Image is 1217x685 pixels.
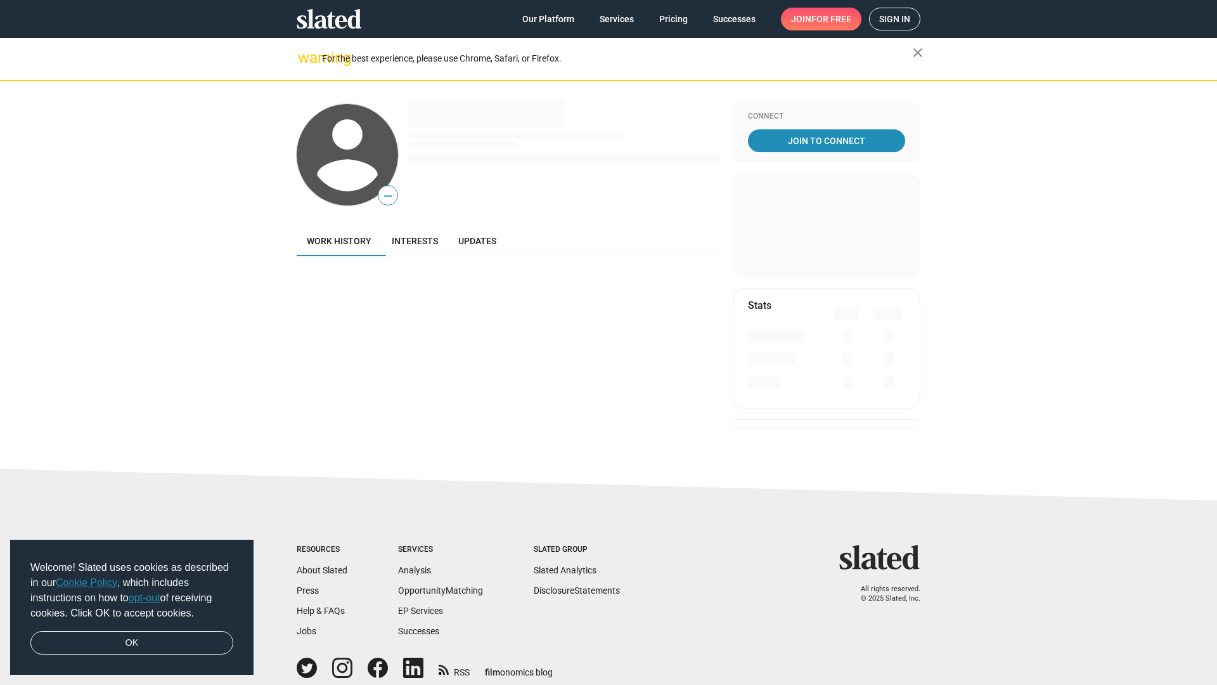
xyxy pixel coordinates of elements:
[589,8,644,30] a: Services
[129,592,160,603] a: opt-out
[791,8,851,30] span: Join
[748,299,771,312] mat-card-title: Stats
[748,129,905,152] a: Join To Connect
[378,188,397,204] span: —
[398,606,443,616] a: EP Services
[781,8,861,30] a: Joinfor free
[811,8,851,30] span: for free
[322,50,913,67] div: For the best experience, please use Chrome, Safari, or Firefox.
[600,8,634,30] span: Services
[534,585,620,596] a: DisclosureStatements
[522,8,574,30] span: Our Platform
[298,50,313,65] mat-icon: warning
[297,606,345,616] a: Help & FAQs
[439,659,470,679] a: RSS
[748,112,905,122] div: Connect
[392,236,438,246] span: Interests
[869,8,920,30] a: Sign in
[750,129,903,152] span: Join To Connect
[534,545,620,555] div: Slated Group
[398,626,439,636] a: Successes
[398,565,431,575] a: Analysis
[297,545,347,555] div: Resources
[297,626,316,636] a: Jobs
[448,226,506,256] a: Updates
[910,45,925,60] mat-icon: close
[398,545,483,555] div: Services
[649,8,698,30] a: Pricing
[398,585,483,596] a: OpportunityMatching
[297,565,347,575] a: About Slated
[10,540,254,675] div: cookieconsent
[485,667,500,677] span: film
[56,577,117,588] a: Cookie Policy
[297,585,319,596] a: Press
[30,631,233,655] a: dismiss cookie message
[847,585,920,603] p: All rights reserved. © 2025 Slated, Inc.
[458,236,496,246] span: Updates
[382,226,448,256] a: Interests
[297,226,382,256] a: Work history
[659,8,688,30] span: Pricing
[713,8,756,30] span: Successes
[534,565,596,575] a: Slated Analytics
[879,8,910,30] span: Sign in
[512,8,584,30] a: Our Platform
[30,560,233,621] span: Welcome! Slated uses cookies as described in our , which includes instructions on how to of recei...
[485,656,553,679] a: filmonomics blog
[703,8,766,30] a: Successes
[307,236,371,246] span: Work history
